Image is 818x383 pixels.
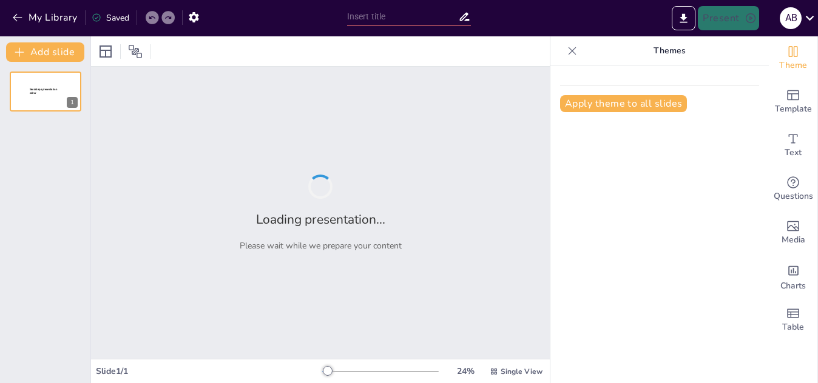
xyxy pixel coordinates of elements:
span: Position [128,44,143,59]
div: Add text boxes [769,124,817,167]
div: Change the overall theme [769,36,817,80]
span: Sendsteps presentation editor [30,88,57,95]
p: Please wait while we prepare your content [240,240,402,251]
span: Theme [779,59,807,72]
button: Export to PowerPoint [672,6,695,30]
button: A B [780,6,802,30]
input: Insert title [347,8,459,25]
div: 1 [10,72,81,112]
div: Add ready made slides [769,80,817,124]
div: 24 % [451,365,480,377]
button: My Library [9,8,83,27]
button: Add slide [6,42,84,62]
span: Questions [774,190,813,203]
p: Themes [582,36,757,65]
button: Present [698,6,759,30]
span: Template [775,102,812,116]
div: Add images, graphics, shapes or video [769,211,817,255]
span: Single View [501,367,543,376]
div: Slide 1 / 1 [96,365,322,377]
div: Add a table [769,298,817,342]
span: Table [782,321,804,334]
div: Add charts and graphs [769,255,817,298]
div: Saved [92,12,129,24]
span: Media [782,233,805,247]
button: Apply theme to all slides [560,95,687,112]
div: Get real-time input from your audience [769,167,817,211]
span: Charts [780,279,806,293]
div: Layout [96,42,115,61]
div: 1 [67,97,78,108]
div: A B [780,7,802,29]
span: Text [785,146,802,159]
h2: Loading presentation... [256,211,385,228]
